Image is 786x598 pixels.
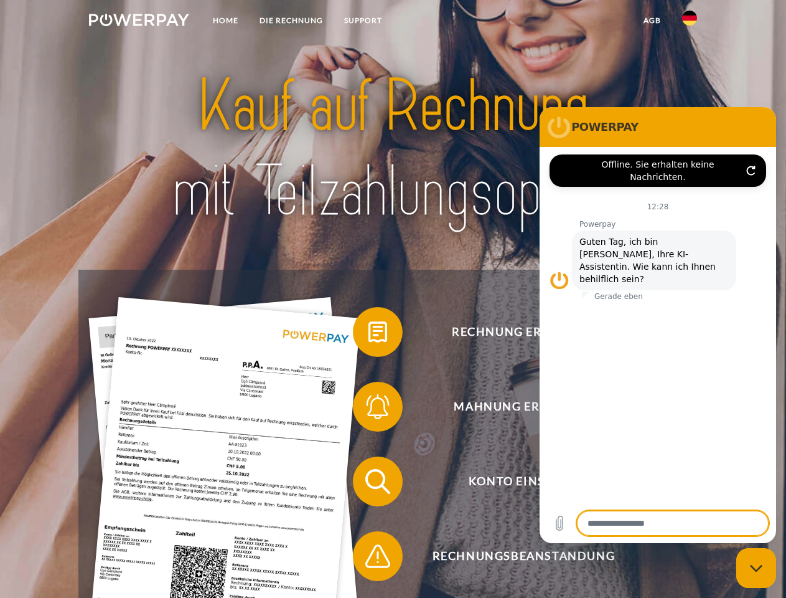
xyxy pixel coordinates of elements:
[371,457,676,506] span: Konto einsehen
[353,382,676,432] button: Mahnung erhalten?
[633,9,671,32] a: agb
[334,9,393,32] a: SUPPORT
[249,9,334,32] a: DIE RECHNUNG
[362,541,393,572] img: qb_warning.svg
[362,391,393,422] img: qb_bell.svg
[682,11,697,26] img: de
[353,457,676,506] button: Konto einsehen
[119,60,667,239] img: title-powerpay_de.svg
[353,307,676,357] button: Rechnung erhalten?
[371,307,676,357] span: Rechnung erhalten?
[362,316,393,348] img: qb_bill.svg
[89,14,189,26] img: logo-powerpay-white.svg
[362,466,393,497] img: qb_search.svg
[371,382,676,432] span: Mahnung erhalten?
[540,107,776,543] iframe: Messaging-Fenster
[202,9,249,32] a: Home
[353,531,676,581] button: Rechnungsbeanstandung
[736,548,776,588] iframe: Schaltfläche zum Öffnen des Messaging-Fensters; Konversation läuft
[371,531,676,581] span: Rechnungsbeanstandung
